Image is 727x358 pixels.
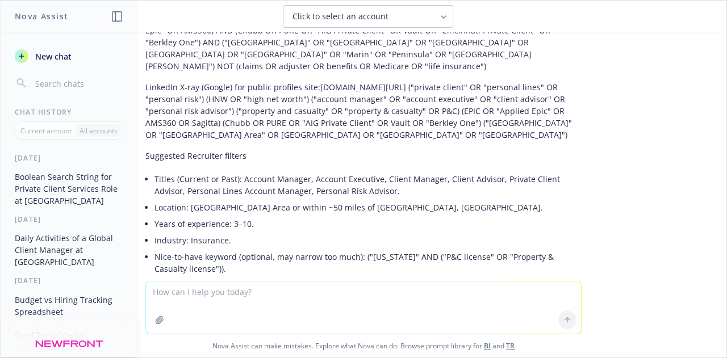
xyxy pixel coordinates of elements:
span: New chat [33,50,72,62]
li: Years of experience: 3–10. [154,216,582,232]
a: BI [484,341,491,351]
a: TR [506,341,515,351]
p: LinkedIn X‑ray (Google) for public profiles site:[DOMAIN_NAME][URL] ("private client" OR "persona... [145,81,582,141]
div: [DATE] [1,276,137,285]
p: Current account [20,126,72,136]
li: Titles (Current or Past): Account Manager, Account Executive, Client Manager, Client Advisor, Pri... [154,171,582,199]
button: Daily Activities of a Global Client Manager at [GEOGRAPHIC_DATA] [10,229,128,271]
button: Excel Template for Headcount Planning [10,326,128,356]
button: Budget vs Hiring Tracking Spreadsheet [10,290,128,321]
p: All accounts [80,126,118,136]
span: Nova Assist can make mistakes. Explore what Nova can do: Browse prompt library for and [5,334,722,357]
li: Industry: Insurance. [154,232,582,249]
button: New chat [10,46,128,66]
span: Click to select an account [293,11,388,22]
button: Click to select an account [283,5,453,28]
input: Search chats [33,75,123,91]
button: Boolean Search String for Private Client Services Role at [GEOGRAPHIC_DATA] [10,167,128,210]
p: Suggested Recruiter filters [145,150,582,162]
div: [DATE] [1,153,137,163]
h1: Nova Assist [15,10,68,22]
div: Chat History [1,107,137,117]
li: Nice-to-have keyword (optional, may narrow too much): ("[US_STATE]" AND ("P&C license" OR "Proper... [154,249,582,277]
div: [DATE] [1,214,137,224]
li: Location: [GEOGRAPHIC_DATA] Area or within ~50 miles of [GEOGRAPHIC_DATA], [GEOGRAPHIC_DATA]. [154,199,582,216]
